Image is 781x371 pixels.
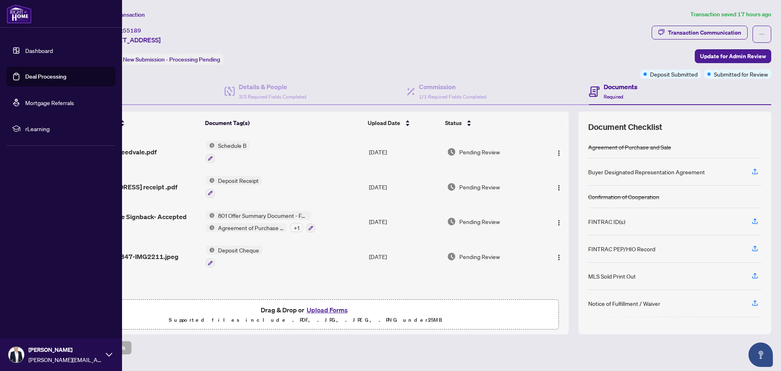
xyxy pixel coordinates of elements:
span: Upload Date [368,119,400,127]
span: 3/3 Required Fields Completed [239,94,306,100]
button: Update for Admin Review [695,49,771,63]
span: Drag & Drop or [261,305,350,315]
img: Status Icon [206,223,215,232]
span: Required [604,94,623,100]
button: Logo [552,180,565,193]
span: [STREET_ADDRESS] receipt .pdf [80,182,177,192]
img: Logo [556,254,562,261]
span: 484 Speedvale Signback- Accepted 1.pdf [80,212,199,231]
div: Confirmation of Cooperation [588,192,659,201]
span: Submitted for Review [714,70,768,79]
div: Notice of Fulfillment / Waiver [588,299,660,308]
button: Status IconDeposit Receipt [206,176,262,198]
img: Logo [556,220,562,226]
button: Status Icon801 Offer Summary Document - For use with Agreement of Purchase and SaleStatus IconAgr... [206,211,315,233]
div: + 1 [290,223,303,232]
button: Logo [552,250,565,263]
th: Document Tag(s) [202,112,364,134]
img: Document Status [447,217,456,226]
span: Deposit Receipt [215,176,262,185]
button: Status IconSchedule B [206,141,250,163]
div: Agreement of Purchase and Sale [588,143,671,151]
span: [PERSON_NAME][EMAIL_ADDRESS][DOMAIN_NAME] [28,355,102,364]
button: Logo [552,215,565,228]
img: Document Status [447,182,456,191]
span: 55189 [123,27,141,34]
span: Document Checklist [588,121,662,133]
img: Status Icon [206,246,215,255]
span: rLearning [25,124,110,133]
span: 801 Offer Summary Document - For use with Agreement of Purchase and Sale [215,211,311,220]
div: FINTRAC PEP/HIO Record [588,244,655,253]
img: Status Icon [206,141,215,150]
span: Schedule B [215,141,250,150]
td: [DATE] [366,204,443,239]
img: Logo [556,150,562,156]
td: [DATE] [366,169,443,204]
span: New Submission - Processing Pending [123,56,220,63]
span: Pending Review [459,182,500,191]
h4: Details & People [239,82,306,92]
span: Status [445,119,462,127]
span: Agreement of Purchase and Sale [215,223,287,232]
img: Logo [556,184,562,191]
span: Pending Review [459,217,500,226]
span: Pending Review [459,252,500,261]
span: Deposit Cheque [215,246,262,255]
img: Document Status [447,252,456,261]
td: [DATE] [366,239,443,274]
span: [STREET_ADDRESS] [101,35,161,45]
img: Profile Icon [9,347,24,362]
a: Mortgage Referrals [25,99,74,106]
span: Drag & Drop orUpload FormsSupported files include .PDF, .JPG, .JPEG, .PNG under25MB [52,300,558,330]
td: [DATE] [366,134,443,169]
img: Status Icon [206,176,215,185]
th: (4) File Name [76,112,202,134]
p: Supported files include .PDF, .JPG, .JPEG, .PNG under 25 MB [57,315,554,325]
div: FINTRAC ID(s) [588,217,625,226]
div: MLS Sold Print Out [588,272,636,281]
a: Deal Processing [25,73,66,80]
span: 1/1 Required Fields Completed [419,94,486,100]
span: ellipsis [759,31,765,37]
img: logo [7,4,32,24]
span: Update for Admin Review [700,50,766,63]
span: Pending Review [459,147,500,156]
button: Logo [552,145,565,158]
img: Status Icon [206,211,215,220]
span: [PERSON_NAME] [28,345,102,354]
button: Transaction Communication [652,26,748,40]
h4: Commission [419,82,486,92]
a: Dashboard [25,47,53,54]
button: Status IconDeposit Cheque [206,246,262,268]
h4: Documents [604,82,637,92]
span: View Transaction [101,11,145,18]
div: Transaction Communication [668,26,741,39]
span: 1759166089347-IMG2211.jpeg [80,252,179,261]
div: Buyer Designated Representation Agreement [588,167,705,176]
div: Status: [101,54,223,65]
span: Deposit Submitted [650,70,698,79]
th: Upload Date [364,112,442,134]
article: Transaction saved 17 hours ago [690,10,771,19]
button: Upload Forms [304,305,350,315]
button: Open asap [748,342,773,367]
th: Status [442,112,539,134]
img: Document Status [447,147,456,156]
